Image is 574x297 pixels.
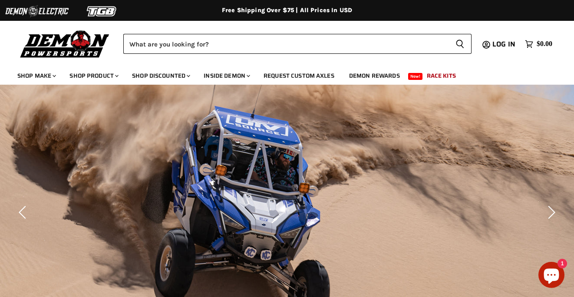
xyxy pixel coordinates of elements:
[257,67,341,85] a: Request Custom Axles
[343,67,406,85] a: Demon Rewards
[69,3,135,20] img: TGB Logo 2
[521,38,557,50] a: $0.00
[123,34,449,54] input: Search
[4,3,69,20] img: Demon Electric Logo 2
[197,67,255,85] a: Inside Demon
[17,28,112,59] img: Demon Powersports
[63,67,124,85] a: Shop Product
[11,63,550,85] ul: Main menu
[541,204,559,221] button: Next
[449,34,472,54] button: Search
[15,204,33,221] button: Previous
[123,34,472,54] form: Product
[11,67,61,85] a: Shop Make
[125,67,195,85] a: Shop Discounted
[492,39,515,49] span: Log in
[536,262,567,290] inbox-online-store-chat: Shopify online store chat
[420,67,462,85] a: Race Kits
[408,73,423,80] span: New!
[488,40,521,48] a: Log in
[537,40,552,48] span: $0.00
